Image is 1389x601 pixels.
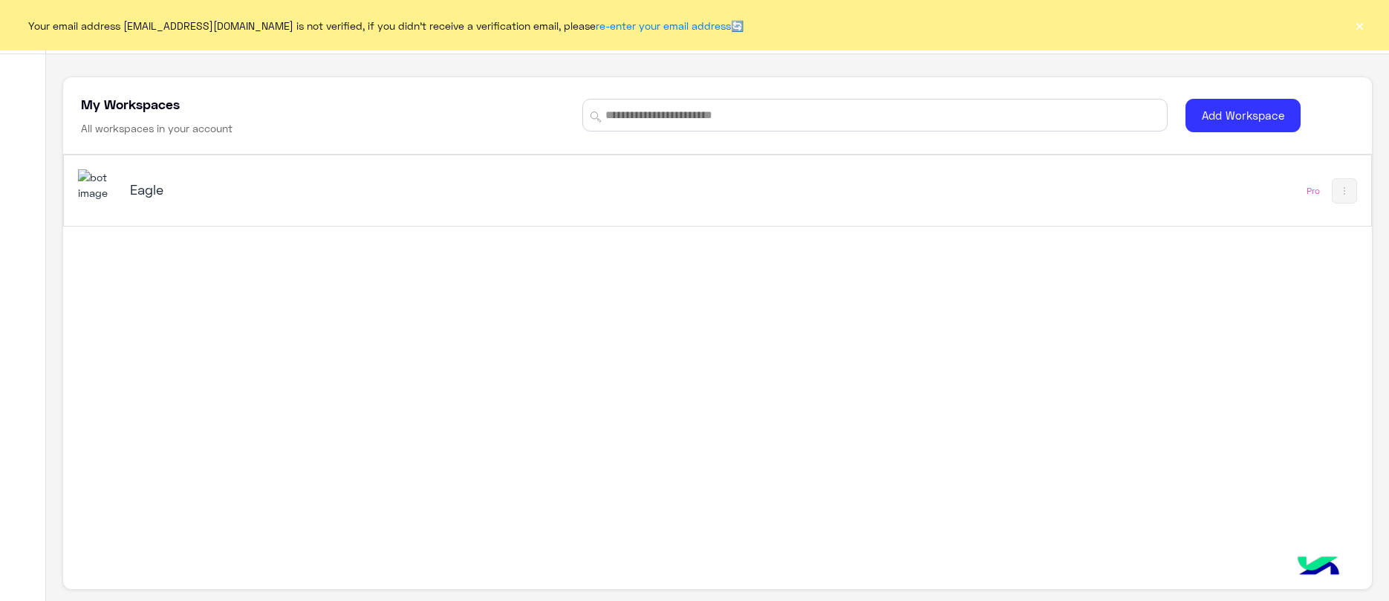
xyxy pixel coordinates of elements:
h5: My Workspaces [81,95,180,113]
a: re-enter your email address [596,19,731,32]
button: Add Workspace [1185,99,1301,132]
h6: All workspaces in your account [81,121,232,136]
h5: Eagle [130,181,591,198]
img: hulul-logo.png [1292,542,1344,594]
button: × [1352,18,1367,33]
span: Your email address [EMAIL_ADDRESS][DOMAIN_NAME] is not verified, if you didn't receive a verifica... [28,18,744,33]
img: 713415422032625 [78,169,118,201]
div: Pro [1307,185,1320,197]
